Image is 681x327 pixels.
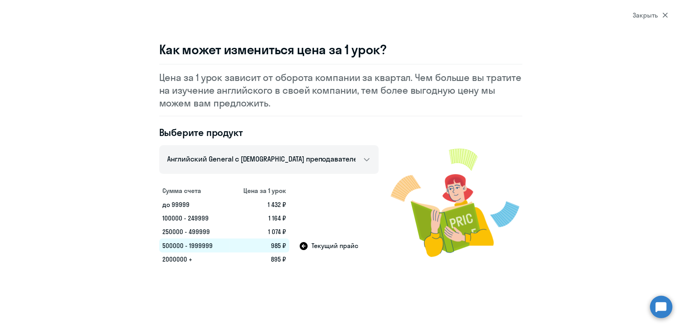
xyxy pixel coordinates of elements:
td: Текущий прайс [289,238,378,252]
td: 500000 - 1999999 [159,238,229,252]
h3: Как может измениться цена за 1 урок? [159,41,522,57]
p: Цена за 1 урок зависит от оборота компании за квартал. Чем больше вы тратите на изучение английск... [159,71,522,109]
td: 985 ₽ [229,238,290,252]
td: 1 074 ₽ [229,225,290,238]
img: modal-image.png [391,139,522,266]
th: Цена за 1 урок [229,183,290,198]
td: 250000 - 499999 [159,225,229,238]
th: Сумма счета [159,183,229,198]
td: 1 432 ₽ [229,198,290,211]
td: 895 ₽ [229,252,290,266]
h4: Выберите продукт [159,126,379,139]
div: Закрыть [633,10,668,20]
td: до 99999 [159,198,229,211]
td: 2000000 + [159,252,229,266]
td: 100000 - 249999 [159,211,229,225]
td: 1 164 ₽ [229,211,290,225]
